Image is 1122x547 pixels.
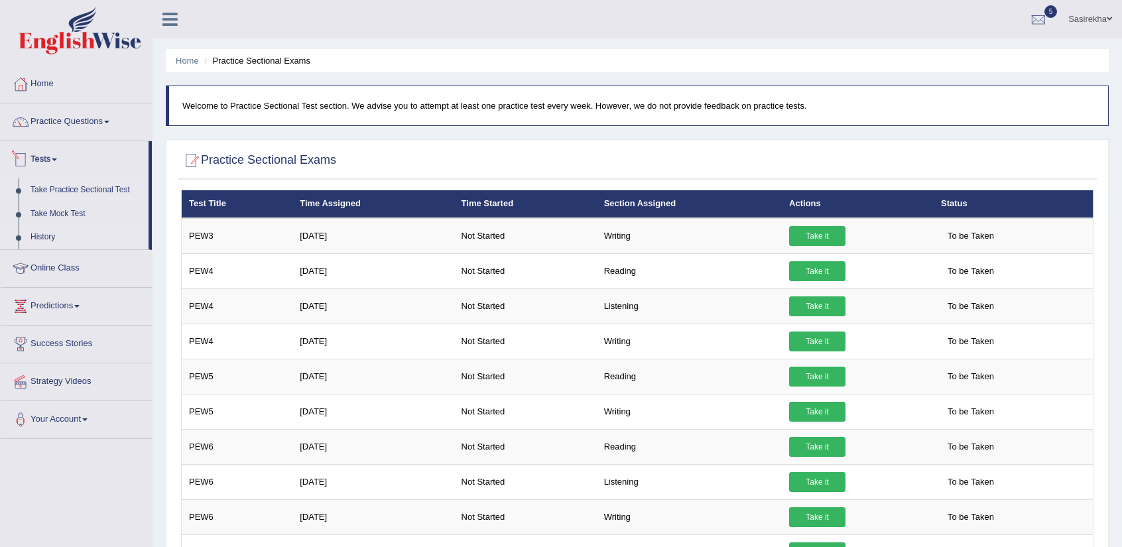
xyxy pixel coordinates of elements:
[789,226,845,246] a: Take it
[597,324,782,359] td: Writing
[181,151,336,170] h2: Practice Sectional Exams
[292,324,454,359] td: [DATE]
[454,359,597,394] td: Not Started
[789,507,845,527] a: Take it
[182,394,293,429] td: PEW5
[25,178,149,202] a: Take Practice Sectional Test
[941,437,1001,457] span: To be Taken
[789,261,845,281] a: Take it
[454,464,597,499] td: Not Started
[597,288,782,324] td: Listening
[182,218,293,254] td: PEW3
[454,288,597,324] td: Not Started
[1,326,152,359] a: Success Stories
[1,288,152,321] a: Predictions
[25,202,149,226] a: Take Mock Test
[597,359,782,394] td: Reading
[934,190,1093,218] th: Status
[292,499,454,534] td: [DATE]
[1,141,149,174] a: Tests
[182,288,293,324] td: PEW4
[597,499,782,534] td: Writing
[176,56,199,66] a: Home
[1044,5,1058,18] span: 5
[789,402,845,422] a: Take it
[454,429,597,464] td: Not Started
[182,253,293,288] td: PEW4
[597,429,782,464] td: Reading
[182,190,293,218] th: Test Title
[941,332,1001,351] span: To be Taken
[292,429,454,464] td: [DATE]
[597,464,782,499] td: Listening
[292,288,454,324] td: [DATE]
[454,394,597,429] td: Not Started
[182,429,293,464] td: PEW6
[597,253,782,288] td: Reading
[941,507,1001,527] span: To be Taken
[597,190,782,218] th: Section Assigned
[941,472,1001,492] span: To be Taken
[454,324,597,359] td: Not Started
[292,394,454,429] td: [DATE]
[941,367,1001,387] span: To be Taken
[597,394,782,429] td: Writing
[182,464,293,499] td: PEW6
[292,218,454,254] td: [DATE]
[789,437,845,457] a: Take it
[941,226,1001,246] span: To be Taken
[1,66,152,99] a: Home
[292,359,454,394] td: [DATE]
[941,261,1001,281] span: To be Taken
[182,99,1095,112] p: Welcome to Practice Sectional Test section. We advise you to attempt at least one practice test e...
[292,190,454,218] th: Time Assigned
[1,401,152,434] a: Your Account
[201,54,310,67] li: Practice Sectional Exams
[789,296,845,316] a: Take it
[292,253,454,288] td: [DATE]
[1,250,152,283] a: Online Class
[789,472,845,492] a: Take it
[454,253,597,288] td: Not Started
[292,464,454,499] td: [DATE]
[789,367,845,387] a: Take it
[1,363,152,396] a: Strategy Videos
[454,499,597,534] td: Not Started
[941,402,1001,422] span: To be Taken
[454,218,597,254] td: Not Started
[182,359,293,394] td: PEW5
[782,190,934,218] th: Actions
[182,324,293,359] td: PEW4
[941,296,1001,316] span: To be Taken
[597,218,782,254] td: Writing
[789,332,845,351] a: Take it
[182,499,293,534] td: PEW6
[25,225,149,249] a: History
[1,103,152,137] a: Practice Questions
[454,190,597,218] th: Time Started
